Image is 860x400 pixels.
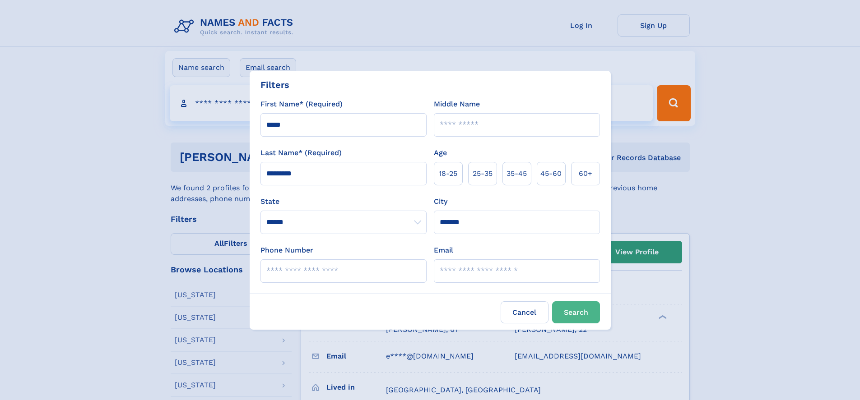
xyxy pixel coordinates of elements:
label: State [260,196,427,207]
label: Last Name* (Required) [260,147,342,158]
label: Middle Name [434,99,480,110]
div: Filters [260,78,289,92]
span: 25‑35 [473,168,493,179]
span: 45‑60 [540,168,562,179]
label: Phone Number [260,245,313,256]
label: Email [434,245,453,256]
label: Age [434,147,447,158]
label: Cancel [501,301,549,323]
span: 18‑25 [439,168,457,179]
label: First Name* (Required) [260,99,343,110]
button: Search [552,301,600,323]
span: 60+ [579,168,592,179]
label: City [434,196,447,207]
span: 35‑45 [507,168,527,179]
